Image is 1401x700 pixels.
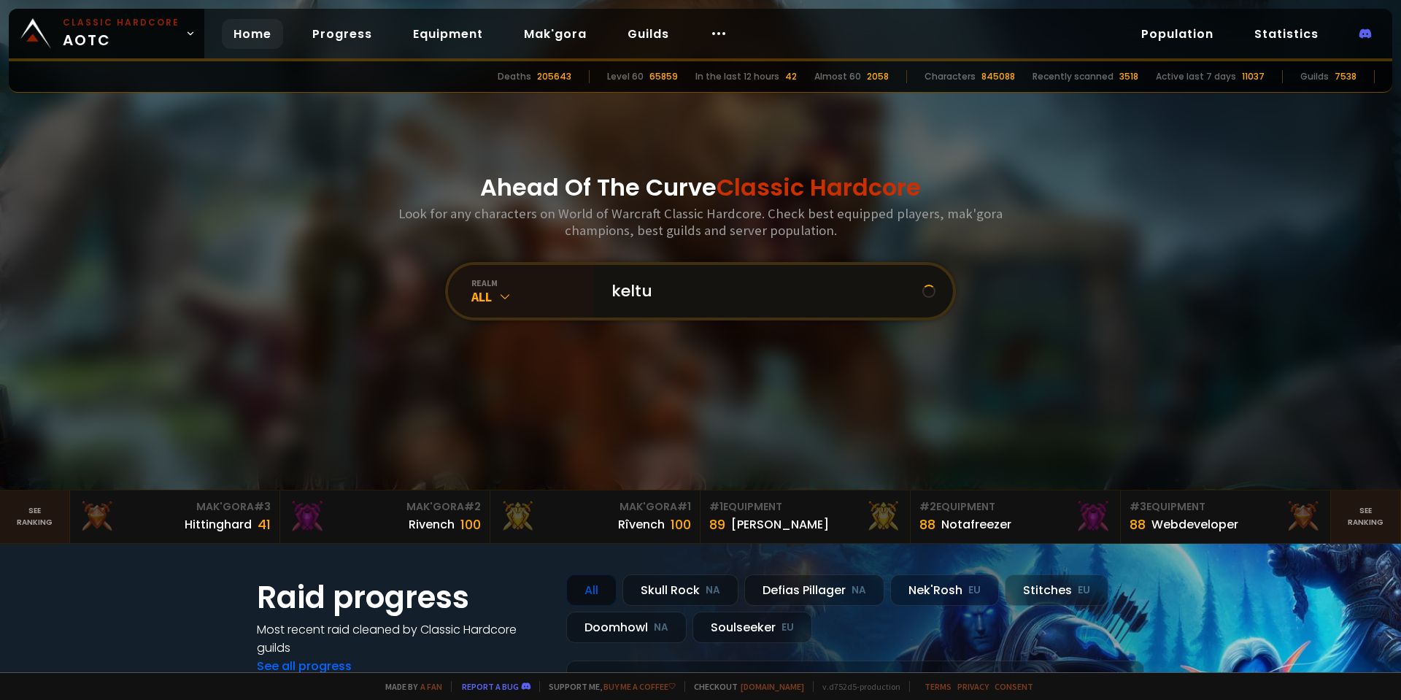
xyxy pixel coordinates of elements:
[401,19,495,49] a: Equipment
[537,70,571,83] div: 205643
[1033,70,1114,83] div: Recently scanned
[852,583,866,598] small: NA
[490,491,700,543] a: Mak'Gora#1Rîvench100
[616,19,681,49] a: Guilds
[919,499,1111,515] div: Equipment
[677,499,691,514] span: # 1
[814,70,861,83] div: Almost 60
[480,170,921,205] h1: Ahead Of The Curve
[731,515,829,534] div: [PERSON_NAME]
[393,205,1008,239] h3: Look for any characters on World of Warcraft Classic Hardcore. Check best equipped players, mak'g...
[289,499,481,515] div: Mak'Gora
[1300,70,1329,83] div: Guilds
[1119,70,1138,83] div: 3518
[607,70,644,83] div: Level 60
[1331,491,1401,543] a: Seeranking
[981,70,1015,83] div: 845088
[813,681,900,692] span: v. d752d5 - production
[301,19,384,49] a: Progress
[941,515,1011,534] div: Notafreezer
[460,515,481,534] div: 100
[63,16,180,51] span: AOTC
[1121,491,1331,543] a: #3Equipment88Webdeveloper
[1130,515,1146,534] div: 88
[280,491,490,543] a: Mak'Gora#2Rivench100
[566,612,687,643] div: Doomhowl
[649,70,678,83] div: 65859
[695,70,779,83] div: In the last 12 hours
[654,620,668,635] small: NA
[409,515,455,534] div: Rivench
[257,574,549,620] h1: Raid progress
[420,681,442,692] a: a fan
[741,681,804,692] a: [DOMAIN_NAME]
[919,515,935,534] div: 88
[257,620,549,657] h4: Most recent raid cleaned by Classic Hardcore guilds
[890,574,999,606] div: Nek'Rosh
[603,681,676,692] a: Buy me a coffee
[1130,19,1225,49] a: Population
[995,681,1033,692] a: Consent
[717,171,921,204] span: Classic Hardcore
[785,70,797,83] div: 42
[911,491,1121,543] a: #2Equipment88Notafreezer
[63,16,180,29] small: Classic Hardcore
[254,499,271,514] span: # 3
[499,499,691,515] div: Mak'Gora
[1078,583,1090,598] small: EU
[471,277,594,288] div: realm
[512,19,598,49] a: Mak'gora
[618,515,665,534] div: Rîvench
[1130,499,1146,514] span: # 3
[867,70,889,83] div: 2058
[1005,574,1108,606] div: Stitches
[258,515,271,534] div: 41
[464,499,481,514] span: # 2
[462,681,519,692] a: Report a bug
[566,661,1144,699] a: [DATE]zgpetri on godDefias Pillager8 /90
[222,19,283,49] a: Home
[1242,70,1265,83] div: 11037
[706,583,720,598] small: NA
[925,70,976,83] div: Characters
[919,499,936,514] span: # 2
[957,681,989,692] a: Privacy
[709,515,725,534] div: 89
[1335,70,1356,83] div: 7538
[1156,70,1236,83] div: Active last 7 days
[684,681,804,692] span: Checkout
[1243,19,1330,49] a: Statistics
[79,499,271,515] div: Mak'Gora
[709,499,723,514] span: # 1
[539,681,676,692] span: Support me,
[1130,499,1321,515] div: Equipment
[498,70,531,83] div: Deaths
[1151,515,1238,534] div: Webdeveloper
[692,612,812,643] div: Soulseeker
[603,265,922,318] input: Search a character...
[70,491,280,543] a: Mak'Gora#3Hittinghard41
[925,681,952,692] a: Terms
[671,515,691,534] div: 100
[622,574,738,606] div: Skull Rock
[781,620,794,635] small: EU
[471,288,594,305] div: All
[700,491,911,543] a: #1Equipment89[PERSON_NAME]
[566,574,617,606] div: All
[257,658,352,674] a: See all progress
[709,499,901,515] div: Equipment
[744,574,884,606] div: Defias Pillager
[968,583,981,598] small: EU
[377,681,442,692] span: Made by
[9,9,204,58] a: Classic HardcoreAOTC
[185,515,252,534] div: Hittinghard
